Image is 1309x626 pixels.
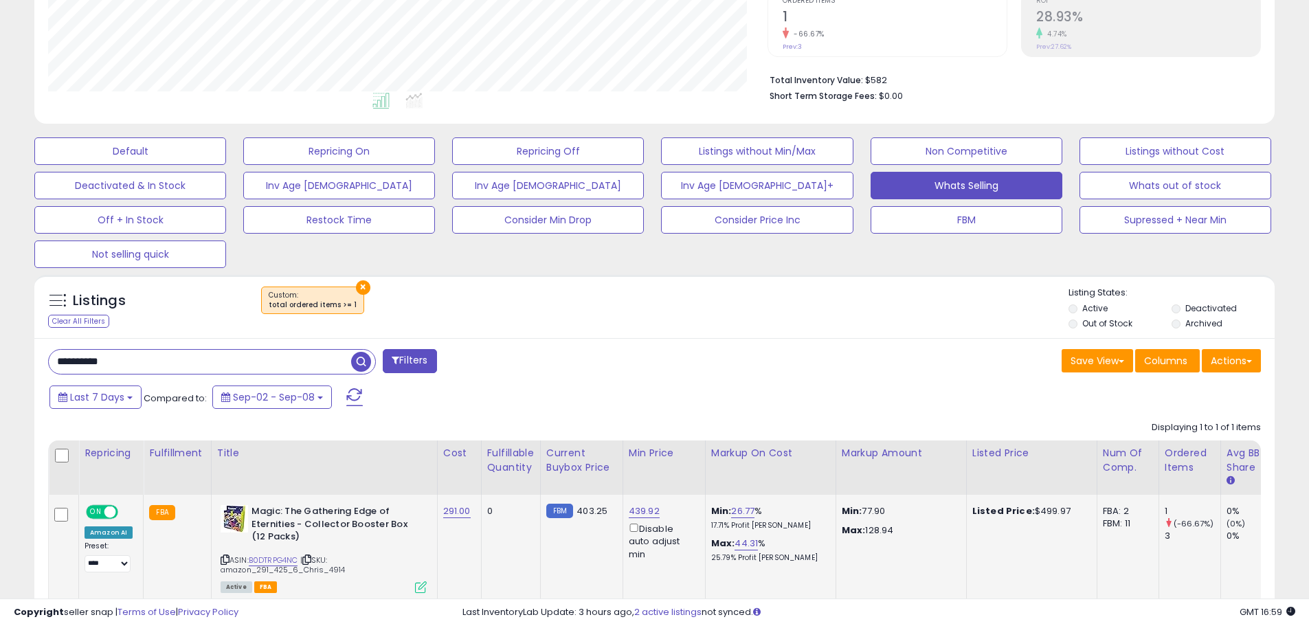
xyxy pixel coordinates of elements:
[842,524,956,537] p: 128.94
[49,385,142,409] button: Last 7 Days
[1082,317,1132,329] label: Out of Stock
[1069,287,1275,300] p: Listing States:
[842,524,866,537] strong: Max:
[116,506,138,518] span: OFF
[452,172,644,199] button: Inv Age [DEMOGRAPHIC_DATA]
[254,581,278,593] span: FBA
[212,385,332,409] button: Sep-02 - Sep-08
[871,137,1062,165] button: Non Competitive
[1144,354,1187,368] span: Columns
[452,137,644,165] button: Repricing Off
[269,290,357,311] span: Custom:
[1036,9,1260,27] h2: 28.93%
[452,206,644,234] button: Consider Min Drop
[487,505,530,517] div: 0
[1042,29,1067,39] small: 4.74%
[577,504,607,517] span: 403.25
[118,605,176,618] a: Terms of Use
[1062,349,1133,372] button: Save View
[48,315,109,328] div: Clear All Filters
[1135,349,1200,372] button: Columns
[487,446,535,475] div: Fulfillable Quantity
[356,280,370,295] button: ×
[711,446,830,460] div: Markup on Cost
[144,392,207,405] span: Compared to:
[1227,475,1235,487] small: Avg BB Share.
[85,446,137,460] div: Repricing
[1165,505,1220,517] div: 1
[842,446,961,460] div: Markup Amount
[1036,43,1071,51] small: Prev: 27.62%
[1185,317,1222,329] label: Archived
[1079,206,1271,234] button: Supressed + Near Min
[1202,349,1261,372] button: Actions
[1103,517,1148,530] div: FBM: 11
[634,605,702,618] a: 2 active listings
[249,555,298,566] a: B0DTRPG4NC
[1152,421,1261,434] div: Displaying 1 to 1 of 1 items
[711,505,825,530] div: %
[1227,446,1277,475] div: Avg BB Share
[879,89,903,102] span: $0.00
[73,291,126,311] h5: Listings
[221,505,248,533] img: 51UXTbrch8L._SL40_.jpg
[789,29,825,39] small: -66.67%
[629,521,695,561] div: Disable auto adjust min
[731,504,754,518] a: 26.77
[871,206,1062,234] button: FBM
[443,446,476,460] div: Cost
[842,504,862,517] strong: Min:
[1227,530,1282,542] div: 0%
[34,206,226,234] button: Off + In Stock
[34,137,226,165] button: Default
[243,206,435,234] button: Restock Time
[70,390,124,404] span: Last 7 Days
[1103,446,1153,475] div: Num of Comp.
[1240,605,1295,618] span: 2025-09-16 16:59 GMT
[85,526,133,539] div: Amazon AI
[1082,302,1108,314] label: Active
[34,172,226,199] button: Deactivated & In Stock
[661,172,853,199] button: Inv Age [DEMOGRAPHIC_DATA]+
[1227,505,1282,517] div: 0%
[221,555,346,575] span: | SKU: amazon_291_425_6_Chris_4914
[1165,446,1215,475] div: Ordered Items
[462,606,1295,619] div: Last InventoryLab Update: 3 hours ago, not synced.
[770,71,1251,87] li: $582
[14,605,64,618] strong: Copyright
[1185,302,1237,314] label: Deactivated
[443,504,471,518] a: 291.00
[705,440,836,495] th: The percentage added to the cost of goods (COGS) that forms the calculator for Min & Max prices.
[178,605,238,618] a: Privacy Policy
[217,446,432,460] div: Title
[871,172,1062,199] button: Whats Selling
[243,137,435,165] button: Repricing On
[546,446,617,475] div: Current Buybox Price
[661,206,853,234] button: Consider Price Inc
[711,537,735,550] b: Max:
[783,9,1007,27] h2: 1
[14,606,238,619] div: seller snap | |
[735,537,758,550] a: 44.31
[149,446,205,460] div: Fulfillment
[383,349,436,373] button: Filters
[842,505,956,517] p: 77.90
[1227,518,1246,529] small: (0%)
[1079,172,1271,199] button: Whats out of stock
[770,74,863,86] b: Total Inventory Value:
[629,446,700,460] div: Min Price
[251,505,418,547] b: Magic: The Gathering Edge of Eternities - Collector Booster Box (12 Packs)
[711,521,825,530] p: 17.71% Profit [PERSON_NAME]
[783,43,802,51] small: Prev: 3
[269,300,357,310] div: total ordered items >= 1
[972,446,1091,460] div: Listed Price
[711,553,825,563] p: 25.79% Profit [PERSON_NAME]
[661,137,853,165] button: Listings without Min/Max
[85,541,133,572] div: Preset:
[972,505,1086,517] div: $499.97
[1103,505,1148,517] div: FBA: 2
[546,504,573,518] small: FBM
[1174,518,1213,529] small: (-66.67%)
[770,90,877,102] b: Short Term Storage Fees:
[87,506,104,518] span: ON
